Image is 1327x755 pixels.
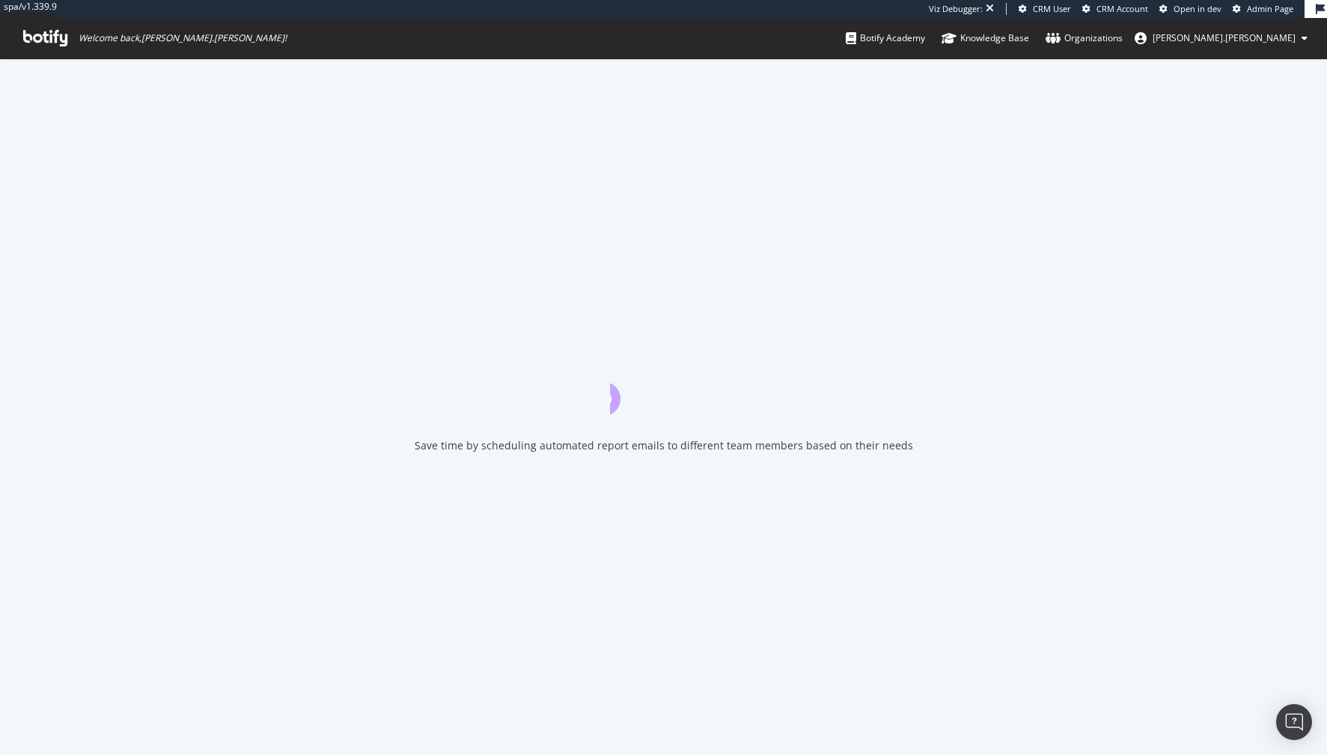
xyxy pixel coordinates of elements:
[1276,704,1312,740] div: Open Intercom Messenger
[1046,18,1123,58] a: Organizations
[1247,3,1293,14] span: Admin Page
[1033,3,1071,14] span: CRM User
[846,31,925,46] div: Botify Academy
[1153,31,1296,44] span: ryan.flanagan
[1159,3,1221,15] a: Open in dev
[1096,3,1148,14] span: CRM Account
[1019,3,1071,15] a: CRM User
[1174,3,1221,14] span: Open in dev
[415,438,913,453] div: Save time by scheduling automated report emails to different team members based on their needs
[1082,3,1148,15] a: CRM Account
[942,18,1029,58] a: Knowledge Base
[610,360,718,414] div: animation
[929,3,983,15] div: Viz Debugger:
[846,18,925,58] a: Botify Academy
[1046,31,1123,46] div: Organizations
[1123,26,1320,50] button: [PERSON_NAME].[PERSON_NAME]
[79,32,287,44] span: Welcome back, [PERSON_NAME].[PERSON_NAME] !
[942,31,1029,46] div: Knowledge Base
[1233,3,1293,15] a: Admin Page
